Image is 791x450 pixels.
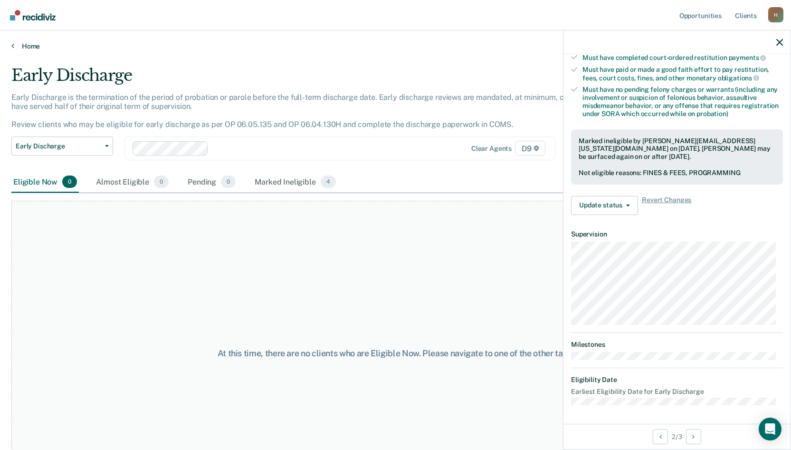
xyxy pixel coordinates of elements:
[515,141,545,156] span: D9
[204,348,588,359] div: At this time, there are no clients who are Eligible Now. Please navigate to one of the other tabs.
[768,7,783,22] div: H
[10,10,56,20] img: Recidiviz
[582,53,783,62] div: Must have completed court-ordered restitution
[253,172,338,193] div: Marked Ineligible
[579,137,775,161] div: Marked ineligible by [PERSON_NAME][EMAIL_ADDRESS][US_STATE][DOMAIN_NAME] on [DATE]. [PERSON_NAME]...
[16,142,101,150] span: Early Discharge
[471,145,512,153] div: Clear agents
[579,169,775,177] div: Not eligible reasons: FINES & FEES, PROGRAMMING
[653,429,668,444] button: Previous Opportunity
[11,172,79,193] div: Eligible Now
[11,93,601,129] p: Early Discharge is the termination of the period of probation or parole before the full-term disc...
[571,341,783,349] dt: Milestones
[571,376,783,384] dt: Eligibility Date
[321,176,336,188] span: 4
[571,388,783,396] dt: Earliest Eligibility Date for Early Discharge
[571,196,638,215] button: Update status
[718,74,759,82] span: obligations
[759,418,781,440] div: Open Intercom Messenger
[571,230,783,238] dt: Supervision
[62,176,77,188] span: 0
[582,66,783,82] div: Must have paid or made a good faith effort to pay restitution, fees, court costs, fines, and othe...
[768,7,783,22] button: Profile dropdown button
[221,176,236,188] span: 0
[582,86,783,117] div: Must have no pending felony charges or warrants (including any involvement or suspicion of feloni...
[94,172,171,193] div: Almost Eligible
[686,429,701,444] button: Next Opportunity
[642,196,691,215] span: Revert Changes
[563,424,791,449] div: 2 / 3
[11,42,780,50] a: Home
[729,54,766,61] span: payments
[154,176,169,188] span: 0
[696,110,728,117] span: probation)
[186,172,238,193] div: Pending
[11,66,605,93] div: Early Discharge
